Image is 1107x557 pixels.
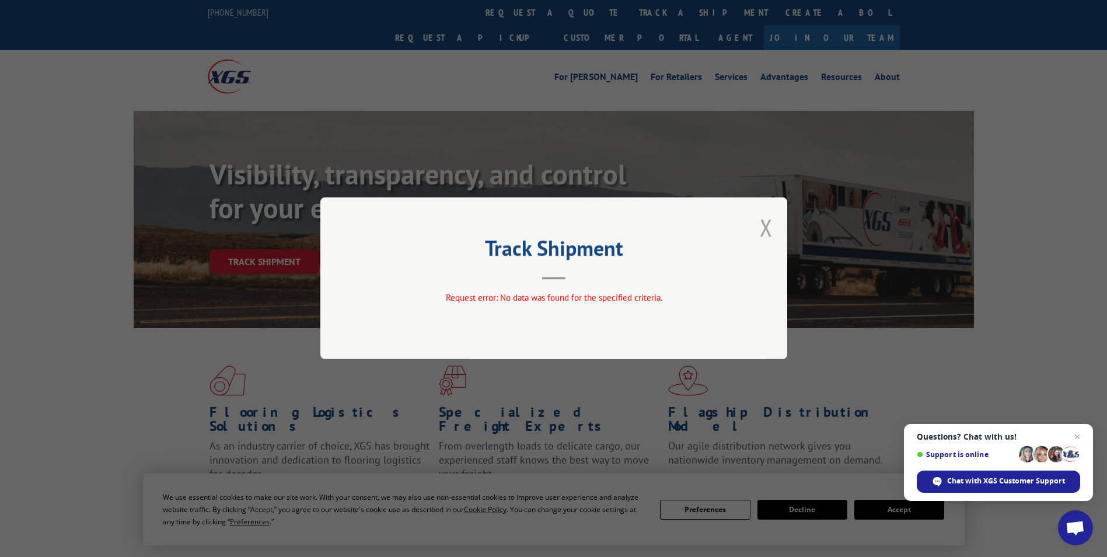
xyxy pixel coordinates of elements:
[1058,510,1093,545] div: Open chat
[445,293,662,304] span: Request error: No data was found for the specified criteria.
[917,450,1015,459] span: Support is online
[917,432,1080,441] span: Questions? Chat with us!
[760,212,773,243] button: Close modal
[917,471,1080,493] div: Chat with XGS Customer Support
[947,476,1065,486] span: Chat with XGS Customer Support
[379,240,729,262] h2: Track Shipment
[1070,430,1084,444] span: Close chat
